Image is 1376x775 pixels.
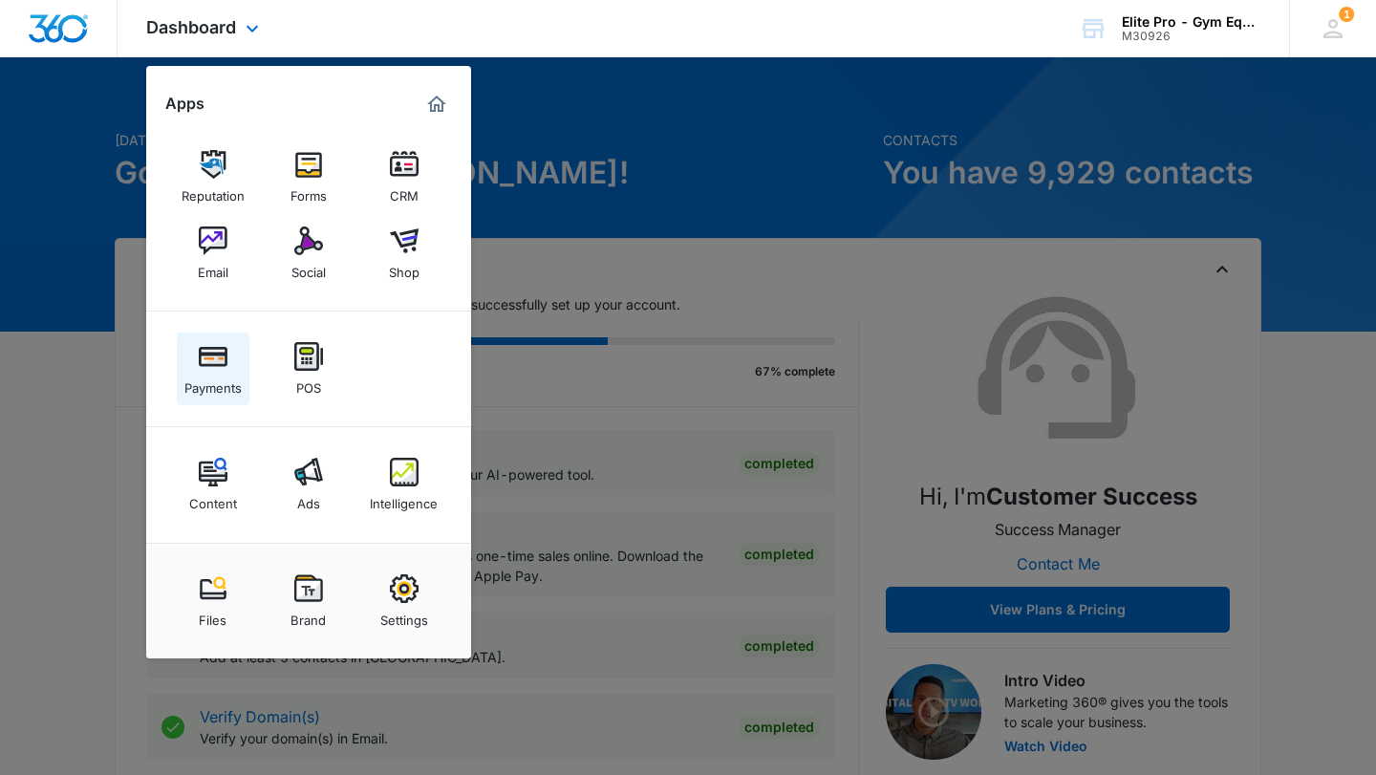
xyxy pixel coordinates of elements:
a: Email [177,217,249,290]
a: Forms [272,140,345,213]
a: Reputation [177,140,249,213]
div: Payments [184,371,242,396]
div: Forms [290,179,327,204]
div: Content [189,486,237,511]
div: Brand [290,603,326,628]
a: Ads [272,448,345,521]
a: Brand [272,565,345,637]
div: Ads [297,486,320,511]
a: CRM [368,140,441,213]
a: Content [177,448,249,521]
div: notifications count [1339,7,1354,22]
div: account id [1122,30,1261,43]
div: Reputation [182,179,245,204]
span: Dashboard [146,17,236,37]
a: Social [272,217,345,290]
a: Settings [368,565,441,637]
div: Social [291,255,326,280]
div: CRM [390,179,419,204]
div: Shop [389,255,419,280]
div: Files [199,603,226,628]
a: Files [177,565,249,637]
h2: Apps [165,95,204,113]
div: Intelligence [370,486,438,511]
a: Shop [368,217,441,290]
a: Payments [177,333,249,405]
div: POS [296,371,321,396]
a: Intelligence [368,448,441,521]
div: Email [198,255,228,280]
div: account name [1122,14,1261,30]
a: POS [272,333,345,405]
div: Settings [380,603,428,628]
a: Marketing 360® Dashboard [421,89,452,119]
span: 1 [1339,7,1354,22]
